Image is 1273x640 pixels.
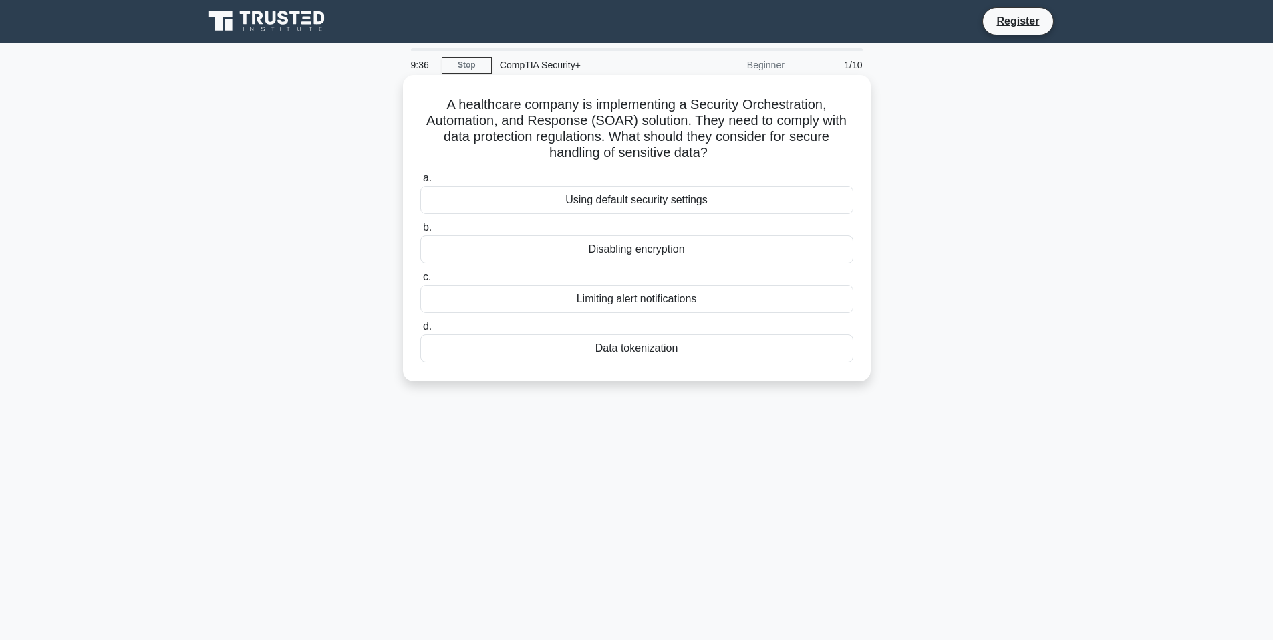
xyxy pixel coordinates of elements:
div: 1/10 [793,51,871,78]
div: Data tokenization [420,334,853,362]
div: Beginner [676,51,793,78]
div: CompTIA Security+ [492,51,676,78]
a: Stop [442,57,492,74]
h5: A healthcare company is implementing a Security Orchestration, Automation, and Response (SOAR) so... [419,96,855,162]
span: b. [423,221,432,233]
a: Register [988,13,1047,29]
div: Limiting alert notifications [420,285,853,313]
span: c. [423,271,431,282]
span: d. [423,320,432,332]
span: a. [423,172,432,183]
div: Using default security settings [420,186,853,214]
div: 9:36 [403,51,442,78]
div: Disabling encryption [420,235,853,263]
